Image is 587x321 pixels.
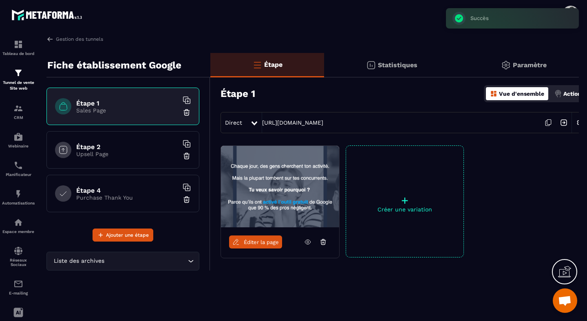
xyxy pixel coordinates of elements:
[2,211,35,240] a: automationsautomationsEspace membre
[106,257,186,266] input: Search for option
[252,60,262,70] img: bars-o.4a397970.svg
[244,239,279,245] span: Éditer la page
[221,146,339,227] img: image
[13,189,23,199] img: automations
[13,279,23,289] img: email
[93,229,153,242] button: Ajouter une étape
[2,273,35,301] a: emailemailE-mailing
[2,258,35,267] p: Réseaux Sociaux
[183,108,191,117] img: trash
[2,201,35,205] p: Automatisations
[221,88,255,99] h3: Étape 1
[2,240,35,273] a: social-networksocial-networkRéseaux Sociaux
[2,183,35,211] a: automationsautomationsAutomatisations
[13,103,23,113] img: formation
[2,291,35,295] p: E-mailing
[2,154,35,183] a: schedulerschedulerPlanificateur
[501,60,511,70] img: setting-gr.5f69749f.svg
[262,119,323,126] a: [URL][DOMAIN_NAME]
[2,33,35,62] a: formationformationTableau de bord
[2,144,35,148] p: Webinaire
[2,115,35,120] p: CRM
[47,57,181,73] p: Fiche établissement Google
[2,51,35,56] p: Tableau de bord
[556,115,572,130] img: arrow-next.bcc2205e.svg
[13,132,23,142] img: automations
[2,97,35,126] a: formationformationCRM
[76,187,178,194] h6: Étape 4
[2,62,35,97] a: formationformationTunnel de vente Site web
[2,229,35,234] p: Espace membre
[46,35,54,43] img: arrow
[346,195,463,206] p: +
[264,61,282,68] p: Étape
[13,160,23,170] img: scheduler
[46,35,103,43] a: Gestion des tunnels
[76,99,178,107] h6: Étape 1
[11,7,85,22] img: logo
[13,40,23,49] img: formation
[554,90,562,97] img: actions.d6e523a2.png
[13,246,23,256] img: social-network
[229,235,282,248] a: Éditer la page
[76,143,178,151] h6: Étape 2
[46,252,199,270] div: Search for option
[76,194,178,201] p: Purchase Thank You
[346,206,463,213] p: Créer une variation
[490,90,497,97] img: dashboard-orange.40269519.svg
[76,107,178,114] p: Sales Page
[76,151,178,157] p: Upsell Page
[563,90,584,97] p: Actions
[513,61,547,69] p: Paramètre
[499,90,544,97] p: Vue d'ensemble
[2,80,35,91] p: Tunnel de vente Site web
[225,119,242,126] span: Direct
[366,60,376,70] img: stats.20deebd0.svg
[52,257,106,266] span: Liste des archives
[2,172,35,177] p: Planificateur
[106,231,149,239] span: Ajouter une étape
[183,196,191,204] img: trash
[13,218,23,227] img: automations
[2,126,35,154] a: automationsautomationsWebinaire
[183,152,191,160] img: trash
[553,288,577,313] div: Ouvrir le chat
[13,68,23,78] img: formation
[378,61,417,69] p: Statistiques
